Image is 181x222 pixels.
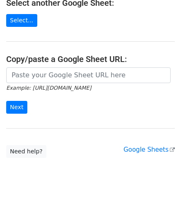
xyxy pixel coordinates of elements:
h4: Copy/paste a Google Sheet URL: [6,54,175,64]
a: Google Sheets [123,146,175,153]
a: Need help? [6,145,46,158]
a: Select... [6,14,37,27]
input: Next [6,101,27,114]
small: Example: [URL][DOMAIN_NAME] [6,85,91,91]
input: Paste your Google Sheet URL here [6,67,171,83]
